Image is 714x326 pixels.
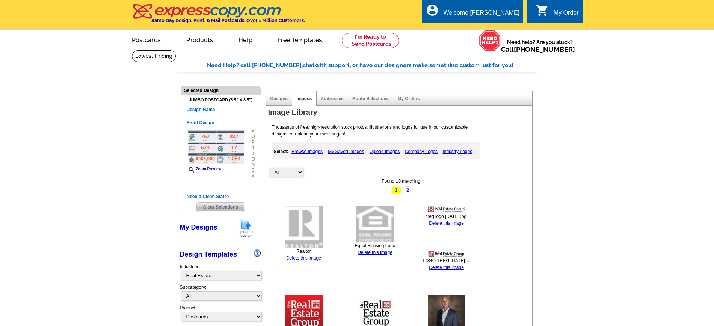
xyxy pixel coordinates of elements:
[197,203,245,212] span: Clear Selections
[251,128,255,134] span: »
[426,3,439,17] i: account_circle
[296,96,312,101] a: Images
[423,257,470,264] div: LOGO TREG [DATE].jpg
[501,45,575,53] span: Call
[286,255,321,261] a: Delete this image
[174,30,225,48] a: Products
[120,30,173,48] a: Postcards
[352,242,399,249] div: Equal Housing Logo
[251,168,255,173] span: s
[423,213,470,220] div: treg logo [DATE].jpg
[403,147,439,156] a: Company Logos
[151,18,305,23] h4: Same Day Design, Print, & Mail Postcards. Over 1 Million Customers.
[352,96,389,101] a: Route Selections
[270,96,288,101] a: Designs
[207,61,537,70] div: Need Help? call [PHONE_NUMBER], with support, or have our designers make something custom just fo...
[268,124,483,137] p: Thousands of free, high-resolution stock photos, illustrations and logos for use in our customiza...
[251,134,255,140] span: o
[358,250,392,255] a: Delete this image
[187,167,222,171] a: Zoom Preview
[254,249,261,257] img: design-wizard-help-icon.png
[514,45,575,53] a: [PHONE_NUMBER]
[180,260,261,284] div: Industries:
[251,173,255,179] span: »
[187,106,255,113] h5: Design Name
[397,96,420,101] a: My Orders
[187,98,255,102] h4: Jumbo Postcard (5.5" x 8.5")
[226,30,264,48] a: Help
[180,284,261,305] div: Subcategory:
[132,9,305,23] a: Same Day Design, Print, & Mail Postcards. Over 1 Million Customers.
[429,265,464,270] a: Delete this image
[268,178,534,185] div: Found 10 matching
[181,87,261,94] div: Selected Design
[251,145,255,151] span: t
[391,186,401,194] span: 1
[326,147,366,156] a: My Saved Images
[180,251,237,258] a: Design Templates
[236,219,255,238] img: upload-design
[251,162,255,168] span: n
[368,147,402,156] a: Upload Images
[608,302,714,326] iframe: LiveChat chat widget
[285,206,323,248] img: th_realtor_KO.jpg
[187,119,255,126] h5: Front Design
[536,3,549,17] i: shopping_cart
[554,9,579,20] div: My Order
[187,130,245,165] img: small-thumb.jpg
[187,193,255,200] h5: Need a Clean Slate?
[356,206,394,242] img: th_EqualHousingLogo_KO.jpg
[180,224,217,231] a: My Designs
[303,62,315,69] span: chat
[290,147,325,156] a: Browse Images
[251,156,255,162] span: o
[444,9,519,20] div: Welcome [PERSON_NAME]
[536,8,579,18] a: shopping_cart My Order
[321,96,344,101] a: Addresses
[441,147,474,156] a: Industry Logos
[274,149,288,154] strong: Select:
[280,248,328,255] div: Realtor
[428,251,465,257] img: thumb-67f548ac065f1.jpg
[501,38,579,53] span: Need help? Are you stuck?
[251,151,255,156] span: i
[251,140,255,145] span: p
[180,305,261,325] div: Product:
[403,186,413,194] a: 2
[268,108,534,116] h1: Image Library
[266,30,334,48] a: Free Templates
[429,221,464,226] a: Delete this image
[479,30,501,51] img: help
[428,206,465,213] img: thumb-67f55409e9b61.jpg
